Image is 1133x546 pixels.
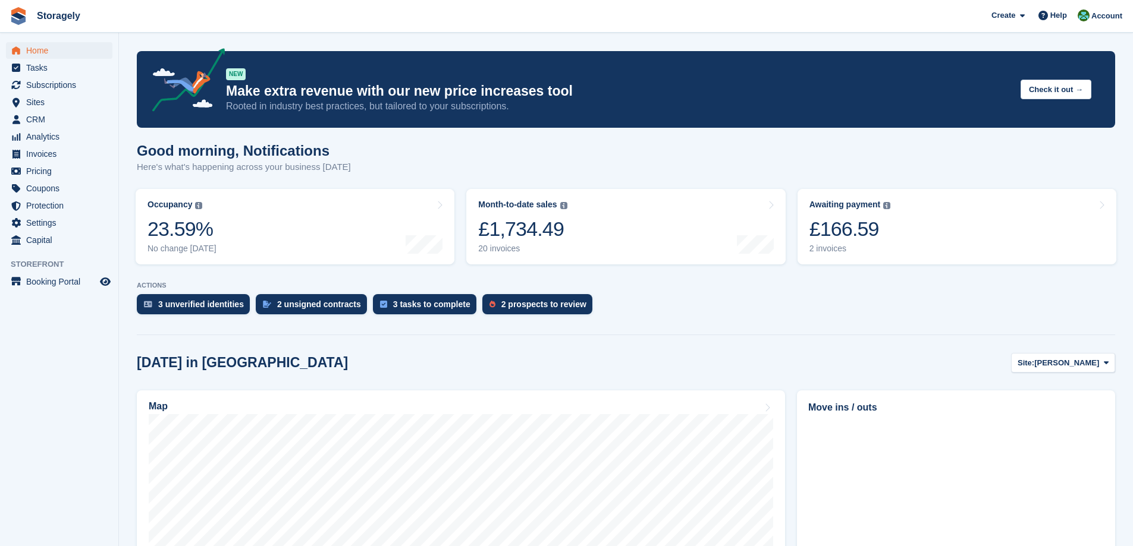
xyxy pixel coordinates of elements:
div: £1,734.49 [478,217,567,241]
span: Subscriptions [26,77,98,93]
a: Storagely [32,6,85,26]
a: menu [6,111,112,128]
h1: Good morning, Notifications [137,143,351,159]
div: No change [DATE] [147,244,216,254]
span: Capital [26,232,98,248]
div: 2 unsigned contracts [277,299,361,309]
a: Awaiting payment £166.59 2 invoices [798,189,1116,264]
button: Check it out → [1021,80,1091,99]
img: prospect-51fa495bee0391a8d652442698ab0144808aea92771e9ea1ae160a38d050c398.svg [489,301,495,308]
a: menu [6,42,112,59]
img: stora-icon-8386f47178a22dfd0bd8f6a31ec36ba5ce8667c1dd55bd0f319d3a0aa187defe.svg [10,7,27,25]
div: NEW [226,68,246,80]
span: Analytics [26,128,98,145]
a: Month-to-date sales £1,734.49 20 invoices [466,189,785,264]
a: menu [6,214,112,231]
div: Month-to-date sales [478,200,557,210]
h2: Move ins / outs [808,400,1104,415]
h2: Map [149,401,168,412]
a: menu [6,232,112,248]
button: Site: [PERSON_NAME] [1011,353,1115,373]
a: menu [6,163,112,179]
a: menu [6,59,112,76]
img: icon-info-grey-7440780725fd019a000dd9b08b2336e03edf1995a4989e88bcd33f0948082b44.svg [195,202,202,209]
span: Invoices [26,146,98,162]
a: menu [6,273,112,290]
p: Make extra revenue with our new price increases tool [226,83,1011,100]
a: 3 unverified identities [137,294,256,320]
a: menu [6,197,112,214]
a: 3 tasks to complete [373,294,482,320]
a: Preview store [98,274,112,289]
p: Here's what's happening across your business [DATE] [137,160,351,174]
span: Booking Portal [26,273,98,290]
span: Settings [26,214,98,231]
a: menu [6,128,112,145]
span: Storefront [11,258,118,270]
img: Notifications [1078,10,1090,21]
a: menu [6,77,112,93]
a: menu [6,94,112,111]
span: Site: [1018,357,1034,369]
div: 2 prospects to review [501,299,586,309]
div: 2 invoices [809,244,891,254]
a: Occupancy 23.59% No change [DATE] [136,189,454,264]
span: Pricing [26,163,98,179]
span: Account [1091,10,1122,22]
a: 2 unsigned contracts [256,294,373,320]
span: Create [991,10,1015,21]
span: Help [1050,10,1067,21]
a: 2 prospects to review [482,294,598,320]
span: [PERSON_NAME] [1034,357,1099,369]
div: Occupancy [147,200,192,210]
span: CRM [26,111,98,128]
span: Coupons [26,180,98,197]
span: Tasks [26,59,98,76]
h2: [DATE] in [GEOGRAPHIC_DATA] [137,355,348,371]
span: Sites [26,94,98,111]
img: icon-info-grey-7440780725fd019a000dd9b08b2336e03edf1995a4989e88bcd33f0948082b44.svg [560,202,567,209]
span: Home [26,42,98,59]
img: price-adjustments-announcement-icon-8257ccfd72463d97f412b2fc003d46551f7dbcb40ab6d574587a9cd5c0d94... [142,48,225,116]
div: 20 invoices [478,244,567,254]
a: menu [6,146,112,162]
img: verify_identity-adf6edd0f0f0b5bbfe63781bf79b02c33cf7c696d77639b501bdc392416b5a36.svg [144,301,152,308]
p: Rooted in industry best practices, but tailored to your subscriptions. [226,100,1011,113]
div: 3 unverified identities [158,299,244,309]
img: icon-info-grey-7440780725fd019a000dd9b08b2336e03edf1995a4989e88bcd33f0948082b44.svg [883,202,890,209]
p: ACTIONS [137,282,1115,289]
span: Protection [26,197,98,214]
div: £166.59 [809,217,891,241]
div: Awaiting payment [809,200,881,210]
img: task-75834270c22a3079a89374b754ae025e5fb1db73e45f91037f5363f120a921f8.svg [380,301,387,308]
div: 3 tasks to complete [393,299,470,309]
div: 23.59% [147,217,216,241]
img: contract_signature_icon-13c848040528278c33f63329250d36e43548de30e8caae1d1a13099fd9432cc5.svg [263,301,271,308]
a: menu [6,180,112,197]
